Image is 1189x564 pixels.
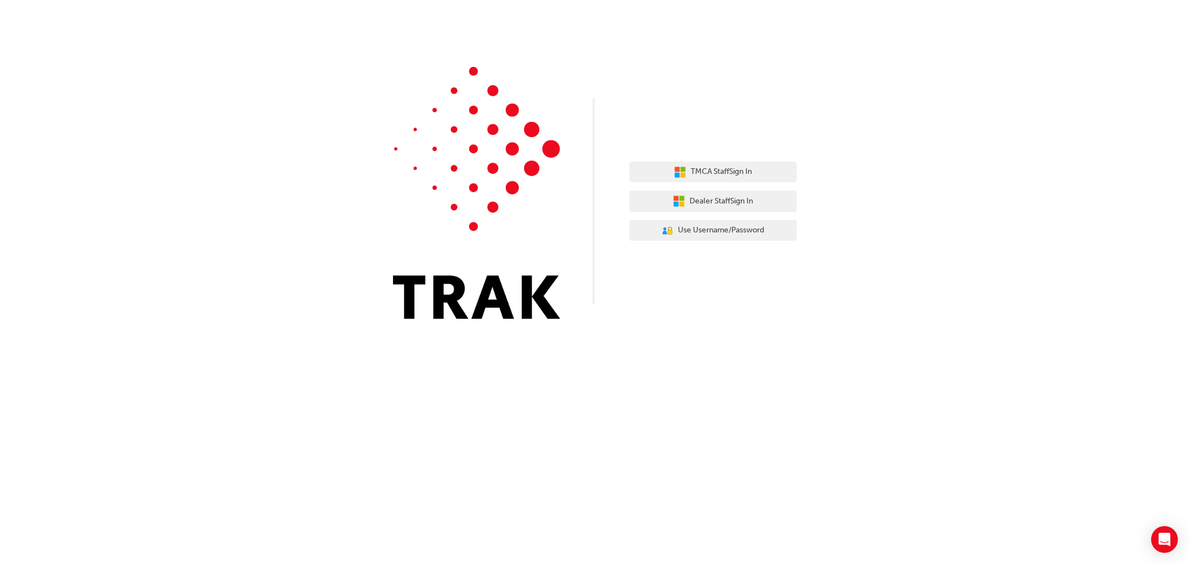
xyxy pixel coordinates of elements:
[691,166,752,178] span: TMCA Staff Sign In
[629,162,797,183] button: TMCA StaffSign In
[393,67,560,319] img: Trak
[629,220,797,241] button: Use Username/Password
[678,224,764,237] span: Use Username/Password
[690,195,753,208] span: Dealer Staff Sign In
[1151,526,1178,553] div: Open Intercom Messenger
[629,191,797,212] button: Dealer StaffSign In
